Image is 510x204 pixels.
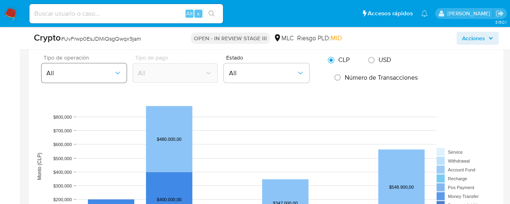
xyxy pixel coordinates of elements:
a: Salir [495,9,504,18]
span: Acciones [462,32,485,45]
span: Accesos rápidos [368,9,413,18]
div: MLC [273,34,294,43]
span: MID [331,33,342,43]
b: Crypto [34,31,61,44]
p: rociodaniela.benavidescatalan@mercadolibre.cl [447,10,493,17]
span: Riesgo PLD: [297,34,342,43]
span: s [197,10,200,17]
input: Buscar usuario o caso... [29,8,223,19]
span: # UvFrwp0EsJDMiQsgQwqx9jam [61,35,141,43]
button: Acciones [456,32,499,45]
p: OPEN - IN REVIEW STAGE III [191,33,270,44]
span: Alt [186,10,193,17]
span: 3.150.1 [495,19,506,25]
button: search-icon [203,8,220,19]
a: Notificaciones [421,10,428,17]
